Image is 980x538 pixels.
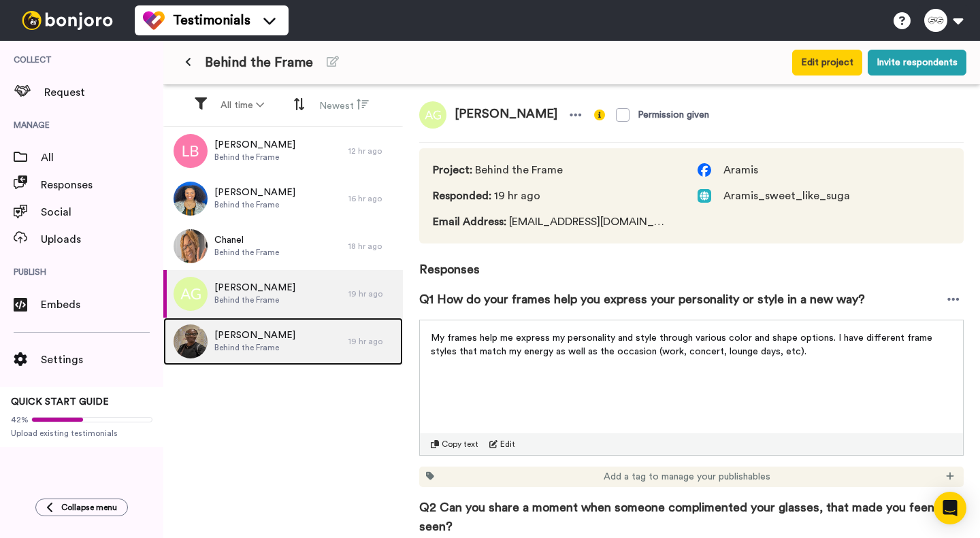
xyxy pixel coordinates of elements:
[442,439,478,450] span: Copy text
[214,233,279,247] span: Chanel
[433,162,670,178] span: Behind the Frame
[174,182,208,216] img: 401f7b84-abe9-4c37-b717-fc74835bb8be.jpeg
[419,498,944,536] span: Q2 Can you share a moment when someone complimented your glasses, that made you feen seen?
[163,127,403,175] a: [PERSON_NAME]Behind the Frame12 hr ago
[348,288,396,299] div: 19 hr ago
[163,175,403,222] a: [PERSON_NAME]Behind the Frame16 hr ago
[214,152,295,163] span: Behind the Frame
[212,93,272,118] button: All time
[348,241,396,252] div: 18 hr ago
[214,186,295,199] span: [PERSON_NAME]
[214,247,279,258] span: Behind the Frame
[163,270,403,318] a: [PERSON_NAME]Behind the Frame19 hr ago
[41,177,163,193] span: Responses
[11,397,109,407] span: QUICK START GUIDE
[174,324,208,358] img: 6a0cda6b-3162-4d38-904b-b9263b207e12.jpeg
[214,281,295,295] span: [PERSON_NAME]
[604,470,770,484] span: Add a tag to manage your publishables
[419,290,865,309] span: Q1 How do your frames help you express your personality or style in a new way?
[419,243,964,279] span: Responses
[792,50,862,75] button: Edit project
[698,163,711,177] img: facebook.svg
[934,492,966,524] div: Open Intercom Messenger
[868,50,966,75] button: Invite respondents
[594,110,605,120] img: info-yellow.svg
[174,229,208,263] img: 909c3ca3-5b02-4f81-a724-40f901aa0c2e.jpeg
[698,189,711,203] img: web.svg
[163,318,403,365] a: [PERSON_NAME]Behind the Frame19 hr ago
[163,222,403,270] a: ChanelBehind the Frame18 hr ago
[41,204,163,220] span: Social
[433,216,506,227] span: Email Address :
[41,297,163,313] span: Embeds
[11,414,29,425] span: 42%
[419,101,446,129] img: ag.png
[41,352,163,368] span: Settings
[431,333,935,356] span: My frames help me express my personality and style through various color and shape options. I hav...
[214,329,295,342] span: [PERSON_NAME]
[500,439,515,450] span: Edit
[723,162,758,178] span: Aramis
[723,188,850,204] span: Aramis_sweet_like_suga
[41,231,163,248] span: Uploads
[174,134,208,168] img: lb.png
[214,295,295,305] span: Behind the Frame
[173,11,250,30] span: Testimonials
[205,53,313,72] span: Behind the Frame
[433,188,670,204] span: 19 hr ago
[446,101,566,129] span: [PERSON_NAME]
[214,342,295,353] span: Behind the Frame
[41,150,163,166] span: All
[433,214,670,230] span: [EMAIL_ADDRESS][DOMAIN_NAME]
[143,10,165,31] img: tm-color.svg
[174,277,208,311] img: ag.png
[638,108,709,122] div: Permission given
[433,190,491,201] span: Responded :
[348,193,396,204] div: 16 hr ago
[35,499,128,516] button: Collapse menu
[61,502,117,513] span: Collapse menu
[214,138,295,152] span: [PERSON_NAME]
[311,93,377,118] button: Newest
[44,84,163,101] span: Request
[16,11,118,30] img: bj-logo-header-white.svg
[348,146,396,156] div: 12 hr ago
[214,199,295,210] span: Behind the Frame
[433,165,472,175] span: Project :
[348,336,396,347] div: 19 hr ago
[11,428,152,439] span: Upload existing testimonials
